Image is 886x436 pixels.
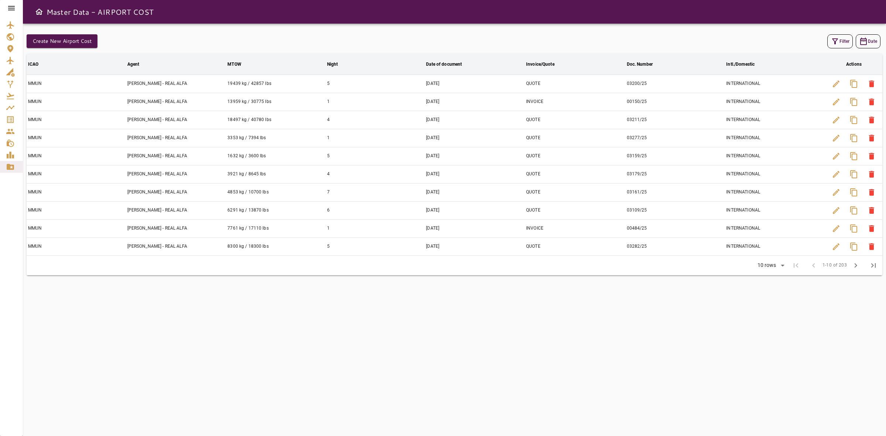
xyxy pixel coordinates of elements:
td: MMUN [27,201,126,219]
td: QUOTE [525,147,625,165]
td: [PERSON_NAME] - REAL ALFA [126,183,226,201]
td: QUOTE [525,201,625,219]
td: 4 [326,165,425,183]
button: Delete [863,220,880,237]
td: 03161/25 [625,183,725,201]
td: [DATE] [425,219,525,237]
td: 00484/25 [625,219,725,237]
td: INTERNATIONAL [725,75,825,93]
td: QUOTE [525,75,625,93]
td: 03179/25 [625,165,725,183]
span: Night [327,60,348,69]
span: Previous Page [805,257,823,274]
span: delete [867,97,876,106]
div: Agent [127,60,140,69]
span: delete [867,116,876,124]
td: [DATE] [425,111,525,129]
td: [PERSON_NAME] - REAL ALFA [126,165,226,183]
span: ICAO [28,60,48,69]
td: [DATE] [425,237,525,255]
td: 7761 kg / 17110 lbs [226,219,325,237]
td: 8300 kg / 18300 lbs [226,237,325,255]
td: 19439 kg / 42857 lbs [226,75,325,93]
td: [PERSON_NAME] - REAL ALFA [126,201,226,219]
td: INVOICE [525,93,625,111]
td: 7 [326,183,425,201]
td: 03159/25 [625,147,725,165]
button: Edit [827,147,845,165]
td: INTERNATIONAL [725,111,825,129]
div: Night [327,60,338,69]
td: [PERSON_NAME] - REAL ALFA [126,237,226,255]
button: Copy [845,93,863,111]
td: 13959 kg / 30775 lbs [226,93,325,111]
td: INTERNATIONAL [725,219,825,237]
button: Copy [845,111,863,129]
div: MTOW [227,60,241,69]
button: Copy [845,183,863,201]
td: INTERNATIONAL [725,165,825,183]
span: delete [867,242,876,251]
td: MMUN [27,165,126,183]
td: MMUN [27,183,126,201]
td: 00150/25 [625,93,725,111]
td: 03200/25 [625,75,725,93]
button: Delete [863,111,880,129]
td: INTERNATIONAL [725,237,825,255]
td: 03277/25 [625,129,725,147]
span: MTOW [227,60,251,69]
span: delete [867,79,876,88]
button: Edit [827,202,845,219]
div: 10 rows [753,260,787,271]
button: Edit [827,93,845,111]
td: [PERSON_NAME] - REAL ALFA [126,129,226,147]
button: Delete [863,238,880,255]
td: [DATE] [425,93,525,111]
button: Edit [827,165,845,183]
div: Intl./Domestic [726,60,755,69]
td: [DATE] [425,165,525,183]
td: 6 [326,201,425,219]
button: Copy [845,129,863,147]
button: Edit [827,183,845,201]
button: Edit [827,238,845,255]
button: Delete [863,165,880,183]
td: QUOTE [525,165,625,183]
span: delete [867,224,876,233]
td: INTERNATIONAL [725,147,825,165]
td: INTERNATIONAL [725,201,825,219]
td: MMUN [27,219,126,237]
span: Invoice/Quote [526,60,564,69]
td: MMUN [27,147,126,165]
button: Edit [827,75,845,93]
div: Doc. Number [627,60,653,69]
span: Intl./Domestic [726,60,764,69]
td: 3353 kg / 7394 lbs [226,129,325,147]
td: [PERSON_NAME] - REAL ALFA [126,147,226,165]
button: Delete [863,93,880,111]
span: delete [867,134,876,143]
td: 1 [326,219,425,237]
td: INTERNATIONAL [725,93,825,111]
td: [DATE] [425,183,525,201]
td: MMUN [27,75,126,93]
div: ICAO [28,60,39,69]
button: Date [856,34,880,48]
button: Edit [827,220,845,237]
button: Delete [863,147,880,165]
button: Copy [845,238,863,255]
button: Edit [827,129,845,147]
button: Delete [863,183,880,201]
button: Create New Airport Cost [27,34,97,48]
span: Doc. Number [627,60,662,69]
button: Filter [827,34,853,48]
span: delete [867,188,876,197]
td: 5 [326,237,425,255]
span: Agent [127,60,149,69]
td: [DATE] [425,147,525,165]
button: Open drawer [32,4,47,19]
td: 03282/25 [625,237,725,255]
td: [PERSON_NAME] - REAL ALFA [126,219,226,237]
td: 18497 kg / 40780 lbs [226,111,325,129]
span: Date of document [426,60,471,69]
